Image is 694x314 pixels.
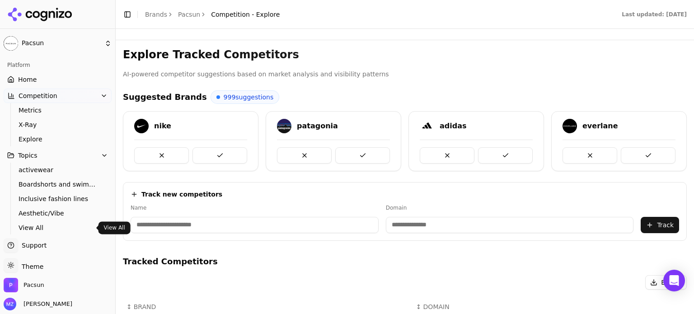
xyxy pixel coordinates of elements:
[420,119,434,133] img: adidas
[141,190,222,199] h4: Track new competitors
[19,180,97,189] span: Boardshorts and swimwear
[104,224,125,231] p: View All
[4,278,44,292] button: Open organization switcher
[123,69,687,80] p: AI-powered competitor suggestions based on market analysis and visibility patterns
[15,118,101,131] a: X-Ray
[15,104,101,117] a: Metrics
[4,36,18,51] img: Pacsun
[19,120,97,129] span: X-Ray
[19,194,97,203] span: Inclusive fashion lines
[423,302,450,311] span: DOMAIN
[123,47,687,62] h3: Explore Tracked Competitors
[145,11,167,18] a: Brands
[440,121,467,131] div: adidas
[277,119,291,133] img: patagonia
[622,11,687,18] div: Last updated: [DATE]
[641,217,679,233] button: Track
[386,204,634,211] label: Domain
[18,241,47,250] span: Support
[15,133,101,145] a: Explore
[19,91,57,100] span: Competition
[224,93,274,102] span: 999 suggestions
[19,209,97,218] span: Aesthetic/Vibe
[4,298,72,310] button: Open user button
[123,255,687,268] h4: Tracked Competitors
[4,89,112,103] button: Competition
[416,302,531,311] div: ↕DOMAIN
[18,75,37,84] span: Home
[563,119,577,133] img: everlane
[134,302,156,311] span: BRAND
[582,121,618,131] div: everlane
[134,119,149,133] img: nike
[4,278,18,292] img: Pacsun
[127,302,409,311] div: ↕BRAND
[663,270,685,291] div: Open Intercom Messenger
[211,10,280,19] span: Competition - Explore
[645,275,687,290] button: Export
[20,300,72,308] span: [PERSON_NAME]
[15,221,101,234] a: View All
[4,58,112,72] div: Platform
[19,223,97,232] span: View All
[4,148,112,163] button: Topics
[154,121,171,131] div: nike
[15,164,101,176] a: activewear
[18,263,43,270] span: Theme
[145,10,280,19] nav: breadcrumb
[15,192,101,205] a: Inclusive fashion lines
[19,135,97,144] span: Explore
[131,204,379,211] label: Name
[18,151,38,160] span: Topics
[19,165,97,174] span: activewear
[15,207,101,220] a: Aesthetic/Vibe
[178,10,200,19] a: Pacsun
[15,178,101,191] a: Boardshorts and swimwear
[297,121,338,131] div: patagonia
[19,106,97,115] span: Metrics
[23,281,44,289] span: Pacsun
[22,39,101,47] span: Pacsun
[4,72,112,87] a: Home
[4,298,16,310] img: Mera Zhang
[123,91,207,103] h4: Suggested Brands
